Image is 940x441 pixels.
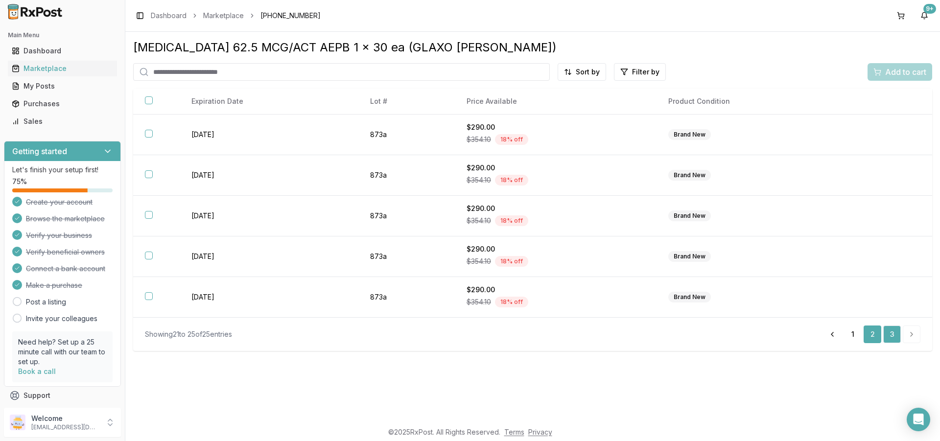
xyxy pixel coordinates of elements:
button: 9+ [916,8,932,23]
td: [DATE] [180,196,358,236]
div: $290.00 [467,122,645,132]
div: 18 % off [495,256,528,267]
p: Let's finish your setup first! [12,165,113,175]
p: Welcome [31,414,99,423]
a: Marketplace [8,60,117,77]
td: [DATE] [180,155,358,196]
div: $290.00 [467,285,645,295]
div: My Posts [12,81,113,91]
td: [DATE] [180,277,358,318]
div: Sales [12,116,113,126]
span: $354.10 [467,256,491,266]
a: 2 [864,325,881,343]
span: $354.10 [467,297,491,307]
div: 18 % off [495,297,528,307]
a: Invite your colleagues [26,314,97,324]
div: $290.00 [467,163,645,173]
button: Sales [4,114,121,129]
div: Brand New [668,251,711,262]
span: 75 % [12,177,27,186]
span: $354.10 [467,175,491,185]
span: Create your account [26,197,93,207]
a: My Posts [8,77,117,95]
a: Go to previous page [822,325,842,343]
span: $354.10 [467,135,491,144]
th: Product Condition [657,89,859,115]
div: Dashboard [12,46,113,56]
a: 1 [844,325,862,343]
nav: pagination [822,325,920,343]
a: Purchases [8,95,117,113]
div: Brand New [668,129,711,140]
div: $290.00 [467,204,645,213]
div: 9+ [923,4,936,14]
td: [DATE] [180,236,358,277]
a: Post a listing [26,297,66,307]
td: [DATE] [180,115,358,155]
button: My Posts [4,78,121,94]
h3: Getting started [12,145,67,157]
div: 18 % off [495,134,528,145]
span: Browse the marketplace [26,214,105,224]
td: 873a [358,277,455,318]
div: Open Intercom Messenger [907,408,930,431]
a: Marketplace [203,11,244,21]
div: $290.00 [467,244,645,254]
a: 3 [883,325,901,343]
div: 18 % off [495,215,528,226]
span: [PHONE_NUMBER] [260,11,321,21]
span: Verify your business [26,231,92,240]
td: 873a [358,115,455,155]
button: Marketplace [4,61,121,76]
div: Showing 21 to 25 of 25 entries [145,329,232,339]
span: Sort by [576,67,600,77]
div: Brand New [668,292,711,302]
a: Terms [504,428,524,436]
button: Filter by [614,63,666,81]
span: Make a purchase [26,280,82,290]
img: User avatar [10,415,25,430]
p: Need help? Set up a 25 minute call with our team to set up. [18,337,107,367]
a: Sales [8,113,117,130]
a: Dashboard [8,42,117,60]
a: Dashboard [151,11,187,21]
div: [MEDICAL_DATA] 62.5 MCG/ACT AEPB 1 x 30 ea (GLAXO [PERSON_NAME]) [133,40,932,55]
td: 873a [358,196,455,236]
nav: breadcrumb [151,11,321,21]
div: Marketplace [12,64,113,73]
th: Expiration Date [180,89,358,115]
span: Filter by [632,67,659,77]
h2: Main Menu [8,31,117,39]
td: 873a [358,236,455,277]
th: Price Available [455,89,657,115]
img: RxPost Logo [4,4,67,20]
button: Sort by [558,63,606,81]
span: $354.10 [467,216,491,226]
p: [EMAIL_ADDRESS][DOMAIN_NAME] [31,423,99,431]
button: Purchases [4,96,121,112]
th: Lot # [358,89,455,115]
button: Dashboard [4,43,121,59]
a: Privacy [528,428,552,436]
td: 873a [358,155,455,196]
div: 18 % off [495,175,528,186]
button: Support [4,387,121,404]
a: Book a call [18,367,56,375]
span: Verify beneficial owners [26,247,105,257]
div: Brand New [668,210,711,221]
span: Connect a bank account [26,264,105,274]
div: Purchases [12,99,113,109]
div: Brand New [668,170,711,181]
